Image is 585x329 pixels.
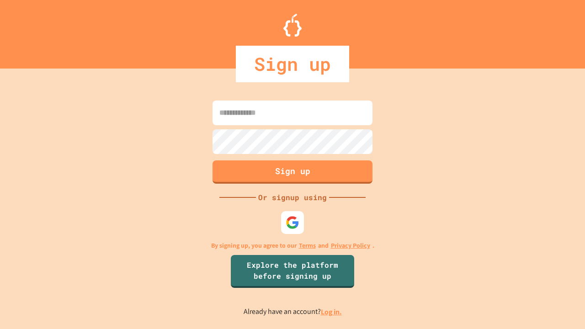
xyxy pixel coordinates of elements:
[236,46,349,82] div: Sign up
[286,216,299,229] img: google-icon.svg
[283,14,302,37] img: Logo.svg
[213,160,372,184] button: Sign up
[256,192,329,203] div: Or signup using
[321,307,342,317] a: Log in.
[211,241,374,250] p: By signing up, you agree to our and .
[331,241,370,250] a: Privacy Policy
[299,241,316,250] a: Terms
[231,255,354,288] a: Explore the platform before signing up
[244,306,342,318] p: Already have an account?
